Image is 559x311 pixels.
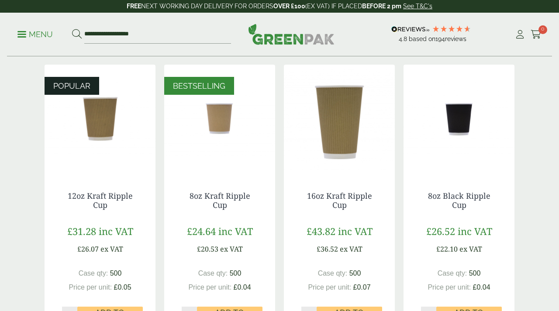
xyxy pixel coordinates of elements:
[436,244,458,254] span: £22.10
[218,225,253,238] span: inc VAT
[188,283,231,291] span: Price per unit:
[114,283,131,291] span: £0.05
[403,3,432,10] a: See T&C's
[127,3,141,10] strong: FREE
[469,270,481,277] span: 500
[353,283,371,291] span: £0.07
[307,190,372,211] a: 16oz Kraft Ripple Cup
[77,244,99,254] span: £26.07
[538,25,547,34] span: 0
[435,35,445,42] span: 194
[248,24,335,45] img: GreenPak Supplies
[230,270,242,277] span: 500
[458,225,492,238] span: inc VAT
[438,270,467,277] span: Case qty:
[79,270,108,277] span: Case qty:
[110,270,122,277] span: 500
[409,35,435,42] span: Based on
[17,29,53,38] a: Menu
[99,225,133,238] span: inc VAT
[340,244,362,254] span: ex VAT
[308,283,351,291] span: Price per unit:
[220,244,243,254] span: ex VAT
[349,270,361,277] span: 500
[473,283,490,291] span: £0.04
[307,225,335,238] span: £43.82
[190,190,250,211] a: 8oz Kraft Ripple Cup
[445,35,466,42] span: reviews
[362,3,401,10] strong: BEFORE 2 pm
[399,35,409,42] span: 4.8
[45,65,155,174] img: 12oz Kraft Ripple Cup-0
[459,244,482,254] span: ex VAT
[432,25,471,33] div: 4.78 Stars
[198,270,228,277] span: Case qty:
[514,30,525,39] i: My Account
[197,244,218,254] span: £20.53
[531,30,542,39] i: Cart
[426,225,455,238] span: £26.52
[317,244,338,254] span: £36.52
[531,28,542,41] a: 0
[338,225,373,238] span: inc VAT
[67,225,96,238] span: £31.28
[173,81,225,90] span: BESTSELLING
[17,29,53,40] p: Menu
[68,190,133,211] a: 12oz Kraft Ripple Cup
[404,65,514,174] img: 8oz Black Ripple Cup -0
[428,283,471,291] span: Price per unit:
[164,65,275,174] img: 8oz Kraft Ripple Cup-0
[100,244,123,254] span: ex VAT
[69,283,112,291] span: Price per unit:
[318,270,348,277] span: Case qty:
[273,3,305,10] strong: OVER £100
[391,26,429,32] img: REVIEWS.io
[234,283,251,291] span: £0.04
[284,65,395,174] img: 16oz Kraft c
[187,225,216,238] span: £24.64
[53,81,90,90] span: POPULAR
[428,190,490,211] a: 8oz Black Ripple Cup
